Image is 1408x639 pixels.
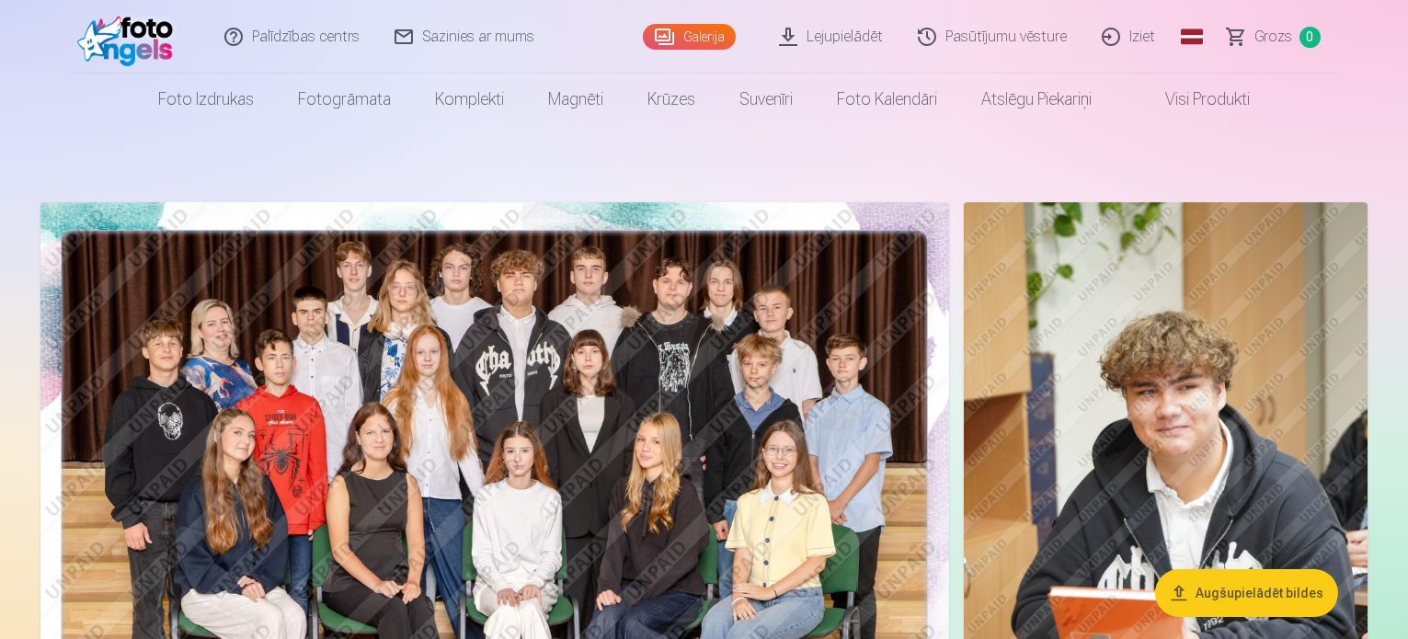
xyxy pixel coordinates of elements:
button: Augšupielādēt bildes [1155,569,1338,617]
a: Komplekti [413,74,526,125]
a: Galerija [643,24,736,50]
a: Fotogrāmata [276,74,413,125]
a: Suvenīri [717,74,815,125]
span: 0 [1299,27,1321,48]
a: Magnēti [526,74,625,125]
a: Atslēgu piekariņi [959,74,1114,125]
span: Grozs [1254,26,1292,48]
a: Foto kalendāri [815,74,959,125]
a: Visi produkti [1114,74,1272,125]
a: Foto izdrukas [136,74,276,125]
img: /fa1 [77,7,183,66]
a: Krūzes [625,74,717,125]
